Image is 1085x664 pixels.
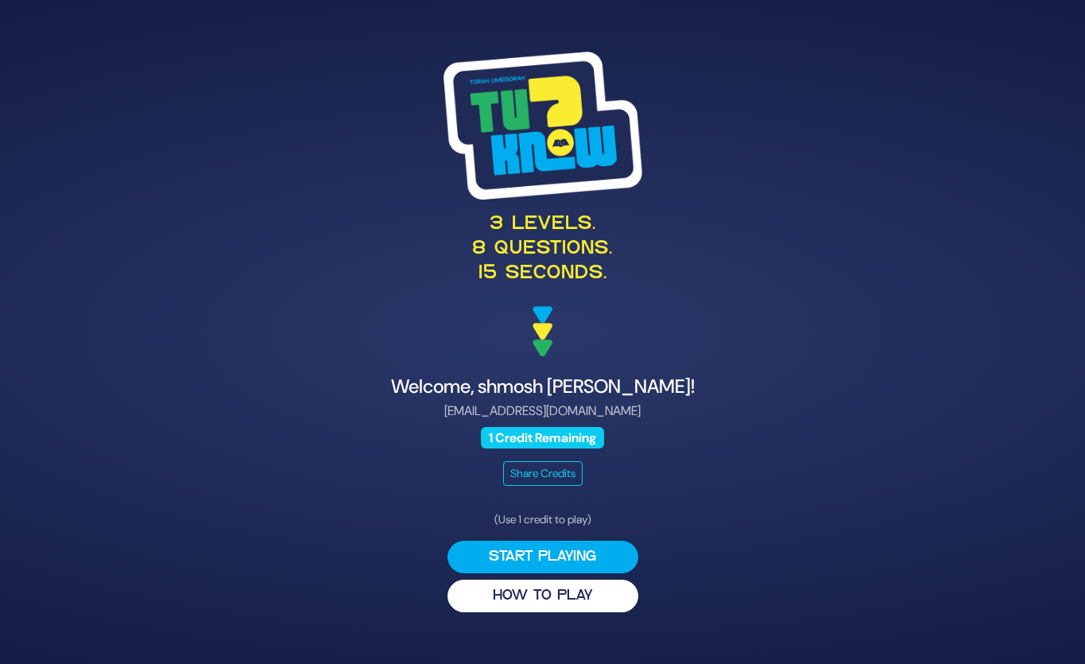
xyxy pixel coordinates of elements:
[481,427,605,448] span: 1 Credit Remaining
[155,375,931,398] h4: Welcome, shmosh [PERSON_NAME]!
[448,541,638,573] button: Start Playing
[448,511,638,528] p: (Use 1 credit to play)
[448,580,638,612] button: HOW TO PLAY
[533,306,552,357] img: decoration arrows
[503,461,583,486] button: Share Credits
[155,212,931,287] p: 3 levels. 8 questions. 15 seconds.
[444,52,642,200] img: Tournament Logo
[155,402,931,421] p: [EMAIL_ADDRESS][DOMAIN_NAME]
